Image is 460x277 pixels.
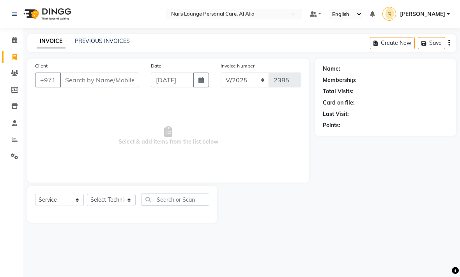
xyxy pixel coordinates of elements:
div: Last Visit: [323,110,349,118]
label: Date [151,62,161,69]
img: Sima [382,7,396,21]
a: PREVIOUS INVOICES [75,37,130,44]
div: Points: [323,121,340,130]
div: Total Visits: [323,87,354,96]
button: +971 [35,73,61,87]
label: Client [35,62,48,69]
button: Create New [370,37,415,49]
div: Membership: [323,76,357,84]
div: Name: [323,65,340,73]
a: INVOICE [37,34,65,48]
label: Invoice Number [221,62,255,69]
div: Card on file: [323,99,355,107]
span: Select & add items from the list below [35,97,301,175]
input: Search by Name/Mobile/Email/Code [60,73,139,87]
button: Save [418,37,445,49]
span: [PERSON_NAME] [400,10,445,18]
img: logo [20,3,73,25]
input: Search or Scan [142,194,209,206]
